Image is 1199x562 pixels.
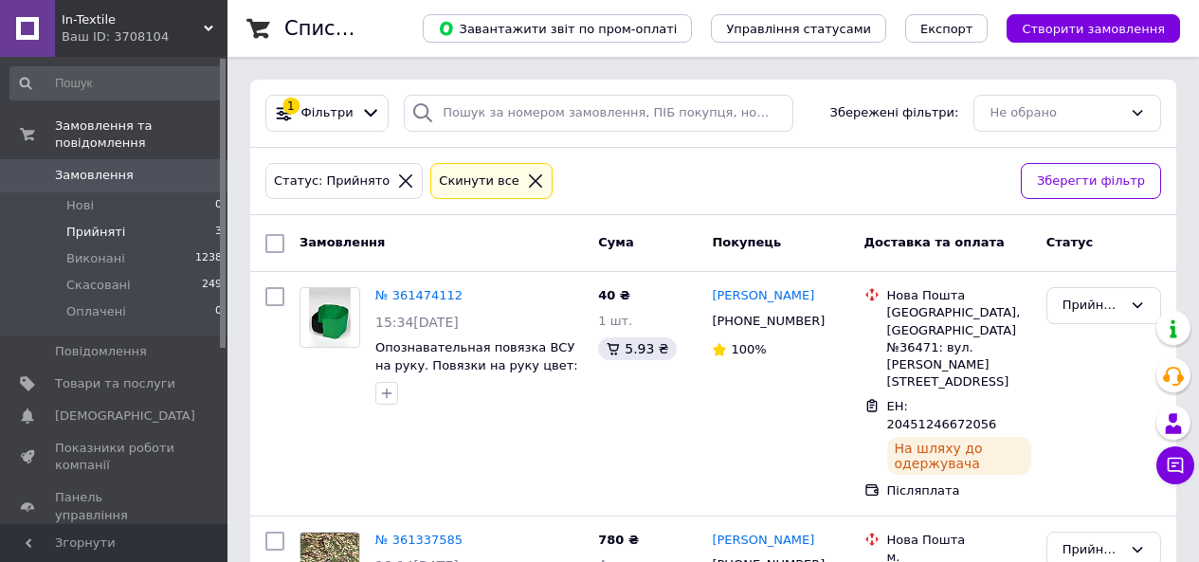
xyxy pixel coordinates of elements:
button: Управління статусами [711,14,886,43]
img: Фото товару [309,288,350,347]
input: Пошук за номером замовлення, ПІБ покупця, номером телефону, Email, номером накладної [404,95,793,132]
div: [PHONE_NUMBER] [708,309,828,334]
span: Фільтри [301,104,354,122]
span: Виконані [66,250,125,267]
span: Повідомлення [55,343,147,360]
span: Прийняті [66,224,125,241]
span: 100% [731,342,766,356]
span: Покупець [712,235,781,249]
span: Замовлення [300,235,385,249]
button: Експорт [905,14,989,43]
span: 0 [215,303,222,320]
div: Cкинути все [435,172,523,191]
span: Панель управління [55,489,175,523]
span: Завантажити звіт по пром-оплаті [438,20,677,37]
a: Фото товару [300,287,360,348]
span: Нові [66,197,94,214]
span: 1 шт. [598,314,632,328]
span: Замовлення [55,167,134,184]
span: Показники роботи компанії [55,440,175,474]
span: Доставка та оплата [864,235,1005,249]
div: Ваш ID: 3708104 [62,28,227,45]
span: Зберегти фільтр [1037,172,1145,191]
span: Збережені фільтри: [830,104,959,122]
a: Опознавательная повязка ВСУ на руку. Повязки на руку цвет: Синий,Желтый,Зеленый Зелений [375,340,578,408]
div: Прийнято [1063,296,1122,316]
div: Післяплата [887,482,1031,499]
div: Нова Пошта [887,287,1031,304]
span: 40 ₴ [598,288,630,302]
span: In-Textile [62,11,204,28]
button: Чат з покупцем [1156,446,1194,484]
a: № 361337585 [375,533,463,547]
div: На шляху до одержувача [887,437,1031,475]
span: 3 [215,224,222,241]
span: [DEMOGRAPHIC_DATA] [55,408,195,425]
span: Статус [1046,235,1094,249]
span: Створити замовлення [1022,22,1165,36]
span: Оплачені [66,303,126,320]
div: Не обрано [990,103,1122,123]
div: 5.93 ₴ [598,337,676,360]
div: 1 [282,98,300,115]
h1: Список замовлень [284,17,477,40]
span: Скасовані [66,277,131,294]
a: № 361474112 [375,288,463,302]
div: Статус: Прийнято [270,172,393,191]
a: Створити замовлення [988,21,1180,35]
span: 0 [215,197,222,214]
span: 1238 [195,250,222,267]
div: [GEOGRAPHIC_DATA], [GEOGRAPHIC_DATA] №36471: вул. [PERSON_NAME][STREET_ADDRESS] [887,304,1031,390]
input: Пошук [9,66,224,100]
a: [PERSON_NAME] [712,287,814,305]
span: Товари та послуги [55,375,175,392]
span: Експорт [920,22,973,36]
span: Cума [598,235,633,249]
div: Нова Пошта [887,532,1031,549]
span: ЕН: 20451246672056 [887,399,997,431]
span: Управління статусами [726,22,871,36]
span: 15:34[DATE] [375,315,459,330]
button: Створити замовлення [1007,14,1180,43]
span: 780 ₴ [598,533,639,547]
div: Прийнято [1063,540,1122,560]
button: Зберегти фільтр [1021,163,1161,200]
button: Завантажити звіт по пром-оплаті [423,14,692,43]
span: Замовлення та повідомлення [55,118,227,152]
a: [PERSON_NAME] [712,532,814,550]
span: 249 [202,277,222,294]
